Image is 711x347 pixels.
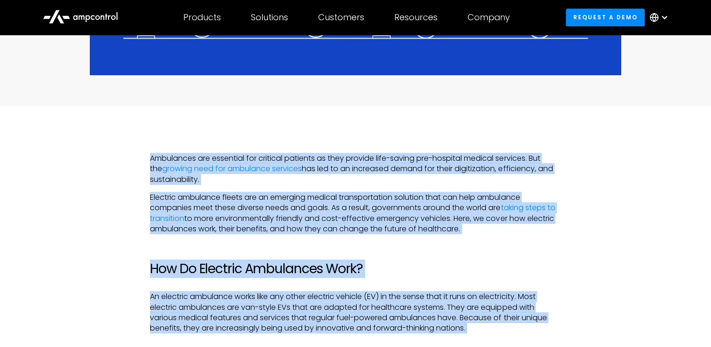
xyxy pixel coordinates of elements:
[150,192,561,235] p: Electric ambulance fleets are an emerging medical transportation solution that can help ambulance...
[162,163,302,174] a: growing need for ambulance services
[183,12,221,23] div: Products
[318,12,364,23] div: Customers
[468,12,510,23] div: Company
[150,261,561,277] h2: How Do Electric Ambulances Work?
[394,12,438,23] div: Resources
[251,12,288,23] div: Solutions
[150,202,555,223] a: taking steps to transition
[150,292,561,334] p: An electric ambulance works like any other electric vehicle (EV) in the sense that it runs on ele...
[566,8,645,26] a: Request a demo
[150,153,561,185] p: Ambulances are essential for critical patients as they provide life-saving pre-hospital medical s...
